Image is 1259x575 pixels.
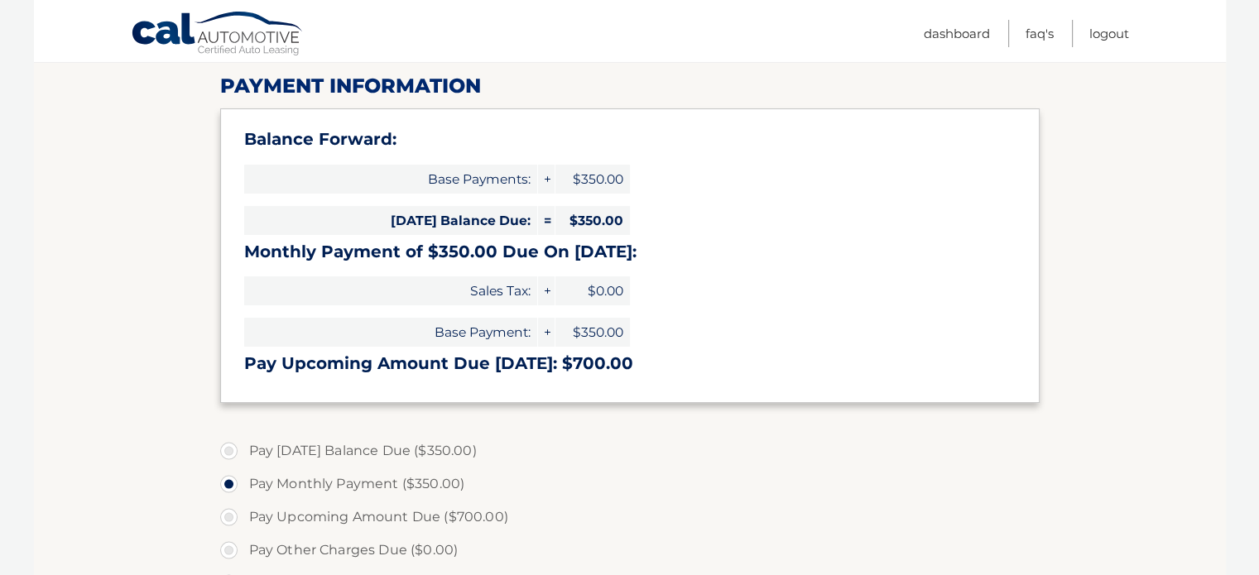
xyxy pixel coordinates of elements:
[131,11,305,59] a: Cal Automotive
[538,206,555,235] span: =
[555,276,630,305] span: $0.00
[555,318,630,347] span: $350.00
[538,318,555,347] span: +
[244,353,1016,374] h3: Pay Upcoming Amount Due [DATE]: $700.00
[220,74,1040,98] h2: Payment Information
[220,534,1040,567] label: Pay Other Charges Due ($0.00)
[1089,20,1129,47] a: Logout
[244,165,537,194] span: Base Payments:
[1026,20,1054,47] a: FAQ's
[244,276,537,305] span: Sales Tax:
[555,165,630,194] span: $350.00
[220,501,1040,534] label: Pay Upcoming Amount Due ($700.00)
[924,20,990,47] a: Dashboard
[244,318,537,347] span: Base Payment:
[538,165,555,194] span: +
[538,276,555,305] span: +
[244,206,537,235] span: [DATE] Balance Due:
[244,242,1016,262] h3: Monthly Payment of $350.00 Due On [DATE]:
[244,129,1016,150] h3: Balance Forward:
[220,434,1040,467] label: Pay [DATE] Balance Due ($350.00)
[555,206,630,235] span: $350.00
[220,467,1040,501] label: Pay Monthly Payment ($350.00)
